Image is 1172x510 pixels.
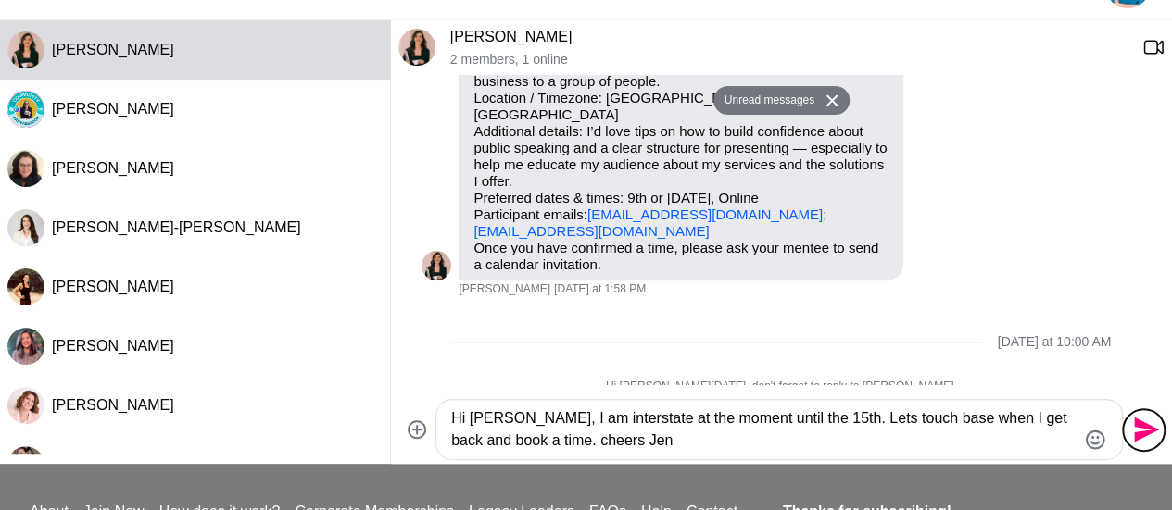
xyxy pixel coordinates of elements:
img: M [422,251,451,280]
div: Jill Absolom [7,328,44,365]
textarea: Type your message [451,407,1076,452]
p: Hi [PERSON_NAME][DATE], don't forget to reply to [PERSON_NAME]. [422,379,1140,394]
img: A [7,387,44,424]
div: Kristy Eagleton [7,268,44,305]
div: Jane Hacquoil [7,446,44,483]
div: Mariana Queiroz [422,251,451,280]
span: [PERSON_NAME] [52,397,174,413]
img: J [7,328,44,365]
img: J [7,209,44,246]
time: 2025-10-05T02:58:10.613Z [554,282,646,297]
button: Send [1123,409,1165,451]
p: Once you have confirmed a time, please ask your mentee to send a calendar invitation. [473,240,888,273]
button: Emoji picker [1084,429,1106,451]
div: [DATE] at 10:00 AM [998,334,1112,350]
span: [PERSON_NAME] [459,282,550,297]
div: Annette Rudd [7,150,44,187]
img: M [7,91,44,128]
span: [PERSON_NAME] [52,42,174,57]
div: Janelle Kee-Sue [7,209,44,246]
span: [PERSON_NAME] [52,160,174,176]
span: [PERSON_NAME] [52,338,174,354]
img: M [398,29,435,66]
img: A [7,150,44,187]
div: Mariana Queiroz [398,29,435,66]
span: [PERSON_NAME] [52,101,174,117]
img: J [7,446,44,483]
button: Unread messages [713,86,820,116]
div: Marie Fox [7,91,44,128]
a: [EMAIL_ADDRESS][DOMAIN_NAME] [587,206,823,222]
span: [PERSON_NAME] [52,279,174,294]
div: Mariana Queiroz [7,31,44,68]
div: Amanda Greenman [7,387,44,424]
img: M [7,31,44,68]
span: [PERSON_NAME]-[PERSON_NAME] [52,219,301,235]
p: 2 members , 1 online [450,52,1128,68]
img: K [7,268,44,305]
a: [PERSON_NAME] [450,29,573,44]
p: Purpose of Mentor Hour: I need tips Seeking help with: Public Speaking, Other: I don’t feel very ... [473,6,888,240]
a: [EMAIL_ADDRESS][DOMAIN_NAME] [473,223,709,239]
